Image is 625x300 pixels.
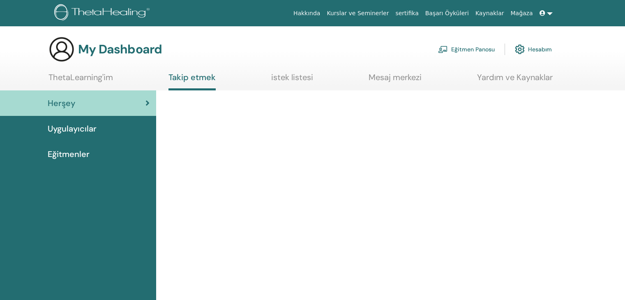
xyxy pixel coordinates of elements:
[271,72,313,88] a: istek listesi
[48,72,113,88] a: ThetaLearning'im
[48,36,75,62] img: generic-user-icon.jpg
[515,42,525,56] img: cog.svg
[323,6,392,21] a: Kurslar ve Seminerler
[290,6,324,21] a: Hakkında
[507,6,536,21] a: Mağaza
[438,46,448,53] img: chalkboard-teacher.svg
[78,42,162,57] h3: My Dashboard
[515,40,552,58] a: Hesabım
[369,72,422,88] a: Mesaj merkezi
[168,72,216,90] a: Takip etmek
[477,72,553,88] a: Yardım ve Kaynaklar
[422,6,472,21] a: Başarı Öyküleri
[472,6,507,21] a: Kaynaklar
[54,4,152,23] img: logo.png
[48,97,75,109] span: Herşey
[392,6,422,21] a: sertifika
[48,122,97,135] span: Uygulayıcılar
[438,40,495,58] a: Eğitmen Panosu
[48,148,90,160] span: Eğitmenler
